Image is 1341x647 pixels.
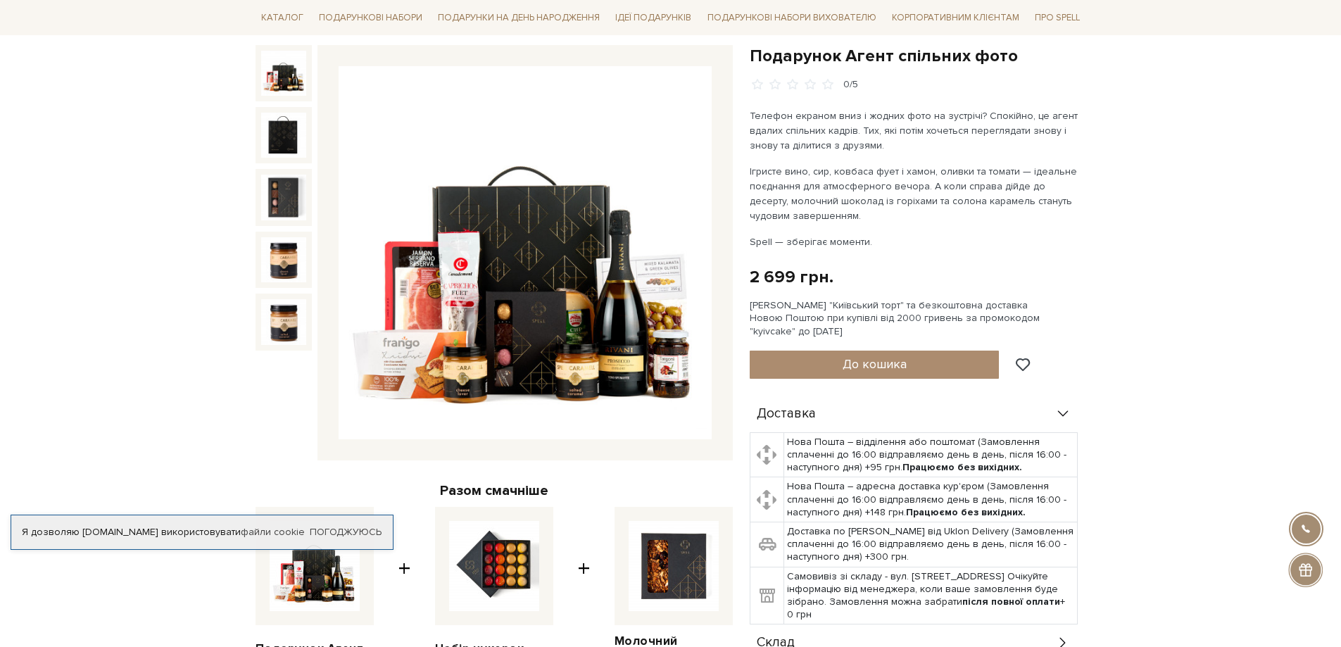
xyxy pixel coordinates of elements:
span: Доставка [757,408,816,420]
div: Разом смачніше [256,482,733,500]
p: Spell — зберігає моменти. [750,234,1080,249]
p: Ігристе вино, сир, ковбаса фует і хамон, оливки та томати — ідеальне поєднання для атмосферного в... [750,164,1080,223]
a: Подарунки на День народження [432,7,605,29]
div: [PERSON_NAME] "Київський торт" та безкоштовна доставка Новою Поштою при купівлі від 2000 гривень ... [750,299,1086,338]
img: Подарунок Агент спільних фото [261,51,306,96]
td: Доставка по [PERSON_NAME] від Uklon Delivery (Замовлення сплаченні до 16:00 відправляємо день в д... [784,522,1078,567]
div: 0/5 [843,78,858,92]
td: Нова Пошта – адресна доставка кур'єром (Замовлення сплаченні до 16:00 відправляємо день в день, п... [784,477,1078,522]
a: Про Spell [1029,7,1085,29]
td: Нова Пошта – відділення або поштомат (Замовлення сплаченні до 16:00 відправляємо день в день, піс... [784,432,1078,477]
a: Корпоративним клієнтам [886,6,1025,30]
div: Я дозволяю [DOMAIN_NAME] використовувати [11,526,393,539]
button: До кошика [750,351,1000,379]
b: Працюємо без вихідних. [902,461,1022,473]
a: Подарункові набори [313,7,428,29]
a: Ідеї подарунків [610,7,697,29]
img: Подарунок Агент спільних фото [261,175,306,220]
img: Подарунок Агент спільних фото [261,237,306,282]
td: Самовивіз зі складу - вул. [STREET_ADDRESS] Очікуйте інформацію від менеджера, коли ваше замовлен... [784,567,1078,624]
img: Подарунок Агент спільних фото [261,299,306,344]
img: Подарунок Агент спільних фото [339,66,712,439]
img: Подарунок Агент спільних фото [261,113,306,158]
img: Подарунок Агент спільних фото [270,521,360,611]
h1: Подарунок Агент спільних фото [750,45,1086,67]
span: До кошика [843,356,907,372]
img: Набір цукерок Ейфорія [449,521,539,611]
a: Каталог [256,7,309,29]
a: Погоджуюсь [310,526,382,539]
a: Подарункові набори вихователю [702,6,882,30]
img: Молочний шоколад з горіховим асорті [629,521,719,611]
b: Працюємо без вихідних. [906,506,1026,518]
b: після повної оплати [962,596,1060,608]
p: Телефон екраном вниз і жодних фото на зустрічі? Спокійно, це агент вдалих спільних кадрів. Тих, я... [750,108,1080,153]
div: 2 699 грн. [750,266,833,288]
a: файли cookie [241,526,305,538]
